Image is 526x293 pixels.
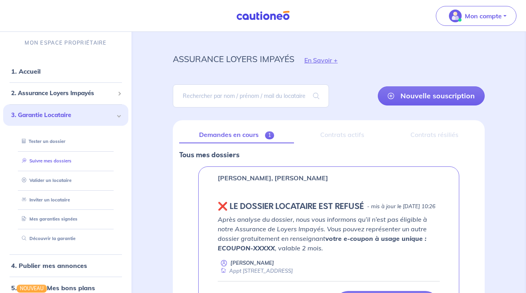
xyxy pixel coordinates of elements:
a: Découvrir la garantie [19,236,75,241]
div: 4. Publier mes annonces [3,258,128,273]
div: 3. Garantie Locataire [3,104,128,126]
div: Suivre mes dossiers [13,154,119,168]
div: Tester un dossier [13,135,119,148]
div: Inviter un locataire [13,193,119,206]
a: 4. Publier mes annonces [11,262,87,270]
p: MON ESPACE PROPRIÉTAIRE [25,39,106,47]
div: Appt [STREET_ADDRESS] [218,267,293,275]
p: [PERSON_NAME] [230,259,274,267]
span: 3. Garantie Locataire [11,110,114,119]
a: Suivre mes dossiers [19,158,72,164]
div: state: REJECTED, Context: NEW,MAYBE-CERTIFICATE,RELATIONSHIP,RENTER-DOCUMENTS [218,202,440,211]
span: 1 [265,131,274,139]
span: 2. Assurance Loyers Impayés [11,89,114,98]
a: Tester un dossier [19,139,66,144]
h5: ❌️️ LE DOSSIER LOCATAIRE EST REFUSÉ [218,202,364,211]
a: Inviter un locataire [19,197,70,202]
img: Cautioneo [233,11,293,21]
p: assurance loyers impayés [173,52,294,66]
button: En Savoir + [294,49,348,72]
a: Valider un locataire [19,177,72,183]
a: Mes garanties signées [19,216,77,222]
a: 5.NOUVEAUMes bons plans [11,284,95,292]
p: Mon compte [465,11,502,21]
a: Demandes en cours1 [179,127,294,143]
a: Nouvelle souscription [378,86,485,105]
div: 2. Assurance Loyers Impayés [3,86,128,101]
p: Après analyse du dossier, nous vous informons qu’il n’est pas éligible à notre Assurance de Loyer... [218,215,440,253]
div: Mes garanties signées [13,213,119,226]
p: [PERSON_NAME], [PERSON_NAME] [218,173,328,183]
button: illu_account_valid_menu.svgMon compte [436,6,516,26]
input: Rechercher par nom / prénom / mail du locataire [173,84,329,107]
div: Valider un locataire [13,174,119,187]
p: Tous mes dossiers [179,150,478,160]
div: Découvrir la garantie [13,232,119,245]
p: - mis à jour le [DATE] 10:26 [367,203,435,211]
span: search [304,85,329,107]
a: 1. Accueil [11,67,41,75]
div: 1. Accueil [3,63,128,79]
img: illu_account_valid_menu.svg [449,10,462,22]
